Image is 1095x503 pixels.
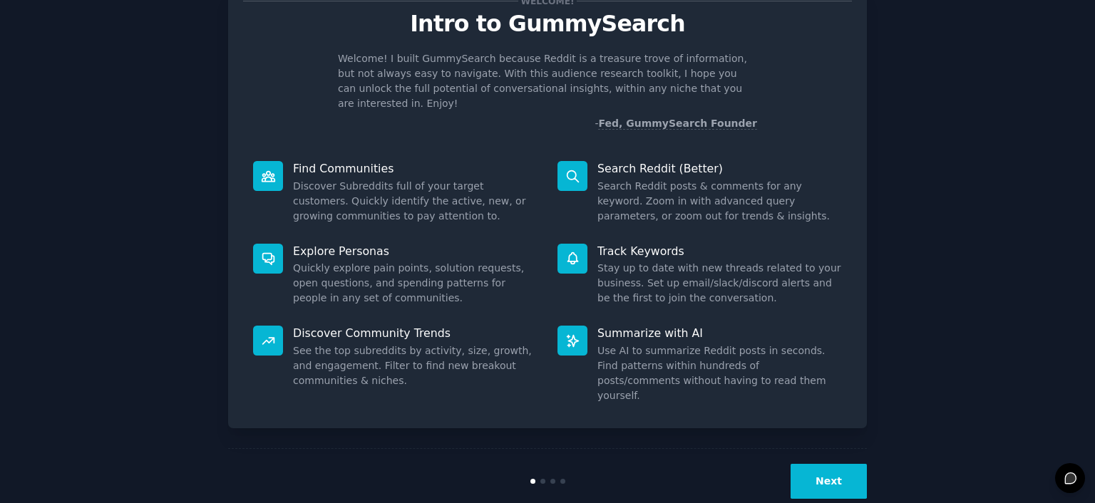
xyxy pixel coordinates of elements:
[293,244,538,259] p: Explore Personas
[595,116,757,131] div: -
[243,11,852,36] p: Intro to GummySearch
[597,326,842,341] p: Summarize with AI
[293,179,538,224] dd: Discover Subreddits full of your target customers. Quickly identify the active, new, or growing c...
[598,118,757,130] a: Fed, GummySearch Founder
[597,179,842,224] dd: Search Reddit posts & comments for any keyword. Zoom in with advanced query parameters, or zoom o...
[338,51,757,111] p: Welcome! I built GummySearch because Reddit is a treasure trove of information, but not always ea...
[293,343,538,388] dd: See the top subreddits by activity, size, growth, and engagement. Filter to find new breakout com...
[597,161,842,176] p: Search Reddit (Better)
[293,161,538,176] p: Find Communities
[293,261,538,306] dd: Quickly explore pain points, solution requests, open questions, and spending patterns for people ...
[597,343,842,403] dd: Use AI to summarize Reddit posts in seconds. Find patterns within hundreds of posts/comments with...
[791,464,867,499] button: Next
[293,326,538,341] p: Discover Community Trends
[597,244,842,259] p: Track Keywords
[597,261,842,306] dd: Stay up to date with new threads related to your business. Set up email/slack/discord alerts and ...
